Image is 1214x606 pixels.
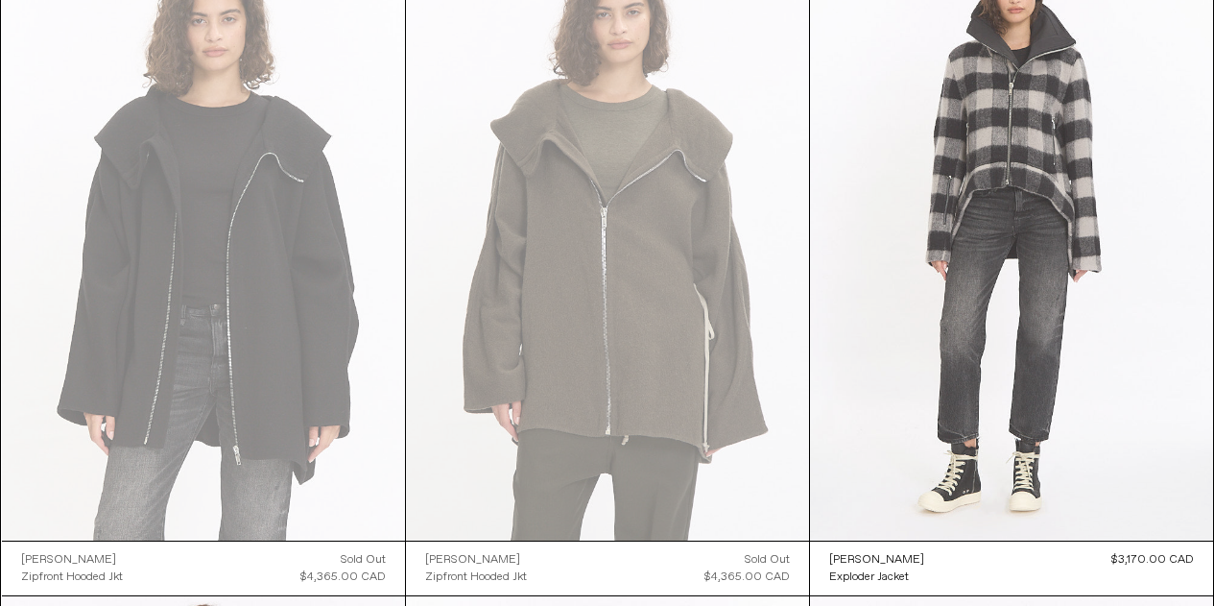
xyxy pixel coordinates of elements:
div: $4,365.00 CAD [300,569,386,586]
div: Zipfront Hooded Jkt [21,570,123,586]
div: Zipfront Hooded Jkt [425,570,527,586]
div: [PERSON_NAME] [829,552,924,569]
div: [PERSON_NAME] [425,552,520,569]
div: Sold out [341,551,386,569]
a: [PERSON_NAME] [425,551,527,569]
a: Zipfront Hooded Jkt [21,569,123,586]
div: [PERSON_NAME] [21,552,116,569]
a: [PERSON_NAME] [829,551,924,569]
div: Sold out [745,551,790,569]
div: $3,170.00 CAD [1111,551,1194,569]
div: Exploder Jacket [829,570,909,586]
div: $4,365.00 CAD [704,569,790,586]
a: Zipfront Hooded Jkt [425,569,527,586]
a: [PERSON_NAME] [21,551,123,569]
a: Exploder Jacket [829,569,924,586]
